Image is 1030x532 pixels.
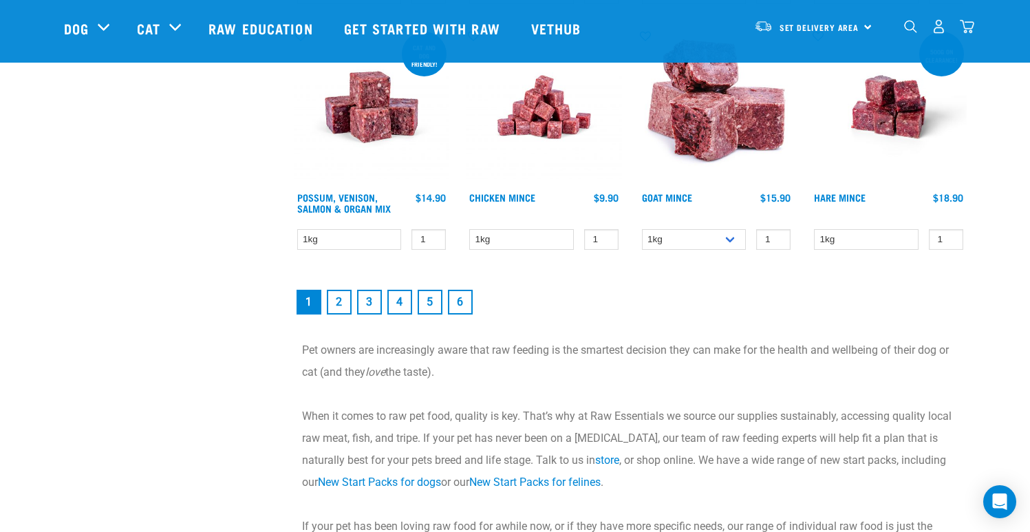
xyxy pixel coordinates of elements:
div: $15.90 [760,192,791,203]
input: 1 [929,229,963,251]
a: Goto page 2 [327,290,352,315]
a: Goto page 5 [418,290,442,315]
span: Set Delivery Area [780,25,859,30]
img: van-moving.png [754,20,773,32]
a: Hare Mince [814,195,866,200]
a: store [595,454,619,467]
a: Goto page 3 [357,290,382,315]
div: Open Intercom Messenger [983,485,1016,518]
a: Page 1 [297,290,321,315]
a: New Start Packs for dogs [318,476,441,489]
div: $18.90 [933,192,963,203]
em: love [365,365,385,379]
a: Get started with Raw [330,1,517,56]
input: 1 [584,229,619,251]
nav: pagination [294,287,967,317]
img: Raw Essentials Hare Mince Raw Bites For Cats & Dogs [811,29,967,185]
p: Pet owners are increasingly aware that raw feeding is the smartest decision they can make for the... [302,339,958,383]
input: 1 [756,229,791,251]
img: Possum Venison Salmon Organ 1626 [294,29,450,185]
img: home-icon-1@2x.png [904,20,917,33]
a: Goto page 6 [448,290,473,315]
img: Chicken M Ince 1613 [466,29,622,185]
img: 1077 Wild Goat Mince 01 [639,29,795,185]
a: New Start Packs for felines [469,476,601,489]
input: 1 [411,229,446,251]
a: Goat Mince [642,195,692,200]
a: Possum, Venison, Salmon & Organ Mix [297,195,391,211]
a: Raw Education [195,1,330,56]
a: Vethub [517,1,599,56]
div: $9.90 [594,192,619,203]
img: home-icon@2x.png [960,19,974,34]
div: $14.90 [416,192,446,203]
a: Dog [64,18,89,39]
a: Goto page 4 [387,290,412,315]
a: Cat [137,18,160,39]
img: user.png [932,19,946,34]
a: Chicken Mince [469,195,535,200]
p: When it comes to raw pet food, quality is key. That’s why at Raw Essentials we source our supplie... [302,405,958,493]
